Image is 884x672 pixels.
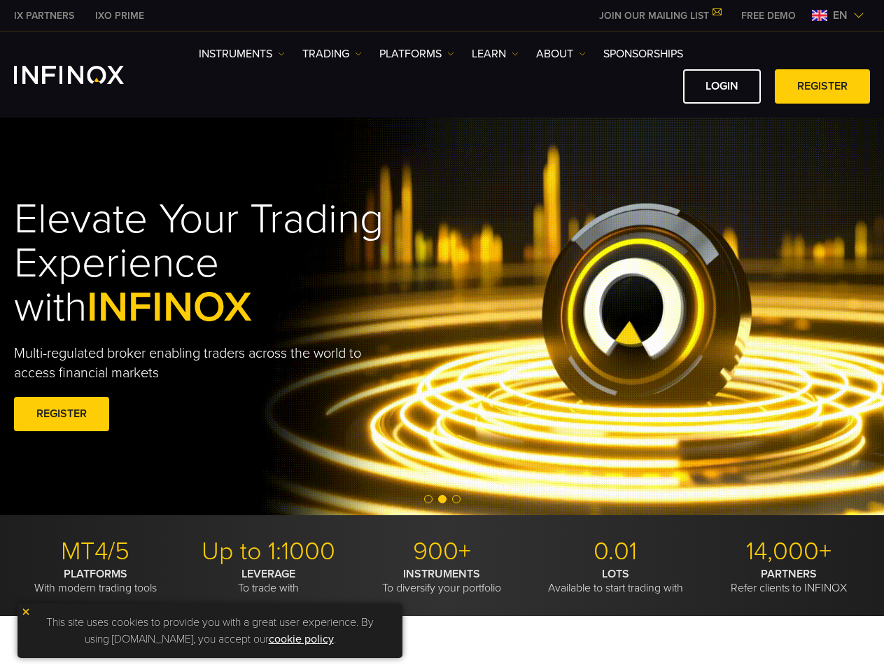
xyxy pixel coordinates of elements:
span: Go to slide 1 [424,495,433,503]
span: en [827,7,853,24]
strong: INSTRUMENTS [403,567,480,581]
span: Go to slide 2 [438,495,447,503]
h1: Elevate Your Trading Experience with [14,197,468,330]
p: Multi-regulated broker enabling traders across the world to access financial markets [14,344,377,383]
strong: PARTNERS [761,567,817,581]
a: REGISTER [14,397,109,431]
p: Up to 1:1000 [188,536,351,567]
p: To diversify your portfolio [360,567,524,595]
a: PLATFORMS [379,45,454,62]
p: 900+ [360,536,524,567]
a: SPONSORSHIPS [603,45,683,62]
p: 0.01 [534,536,697,567]
p: MT4/5 [14,536,177,567]
p: 14,000+ [707,536,870,567]
span: Go to slide 3 [452,495,461,503]
strong: PLATFORMS [64,567,127,581]
a: REGISTER [775,69,870,104]
a: TRADING [302,45,362,62]
p: With modern trading tools [14,567,177,595]
img: yellow close icon [21,607,31,617]
a: LOGIN [683,69,761,104]
a: INFINOX Logo [14,66,157,84]
p: To trade with [188,567,351,595]
p: This site uses cookies to provide you with a great user experience. By using [DOMAIN_NAME], you a... [24,610,395,651]
a: Instruments [199,45,285,62]
p: Available to start trading with [534,567,697,595]
a: ABOUT [536,45,586,62]
strong: LEVERAGE [241,567,295,581]
a: INFINOX [3,8,85,23]
a: JOIN OUR MAILING LIST [589,10,731,22]
a: INFINOX MENU [731,8,806,23]
a: INFINOX [85,8,155,23]
p: Refer clients to INFINOX [707,567,870,595]
a: Learn [472,45,519,62]
span: INFINOX [87,282,252,332]
a: cookie policy [269,632,334,646]
strong: LOTS [602,567,629,581]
